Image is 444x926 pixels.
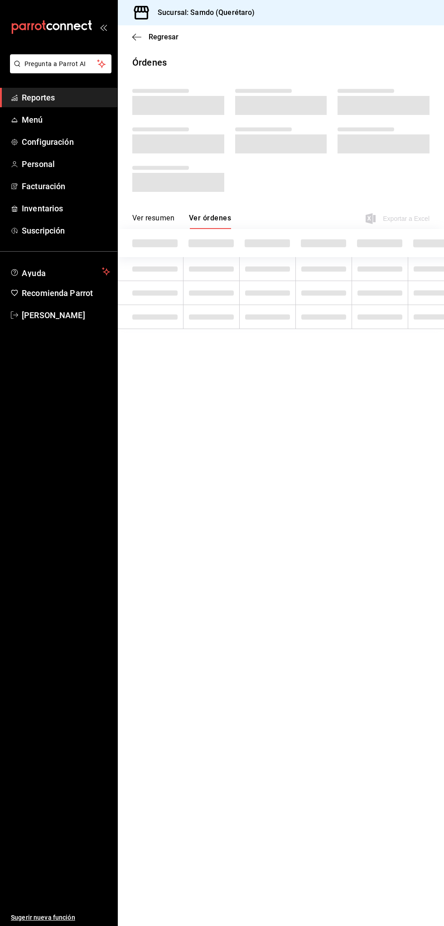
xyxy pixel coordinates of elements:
span: Recomienda Parrot [22,287,110,299]
span: Sugerir nueva función [11,913,110,922]
span: Regresar [149,33,179,41]
span: Inventarios [22,202,110,215]
span: Personal [22,158,110,170]
a: Pregunta a Parrot AI [6,66,111,75]
button: Pregunta a Parrot AI [10,54,111,73]
button: open_drawer_menu [100,24,107,31]
span: Facturación [22,180,110,192]
span: Reportes [22,91,110,104]
span: Configuración [22,136,110,148]
span: Suscripción [22,224,110,237]
div: Órdenes [132,56,167,69]
span: [PERSON_NAME] [22,309,110,321]
h3: Sucursal: Samdo (Querétaro) [150,7,255,18]
button: Ver resumen [132,214,174,229]
div: navigation tabs [132,214,231,229]
span: Menú [22,114,110,126]
span: Ayuda [22,266,98,277]
span: Pregunta a Parrot AI [24,59,97,69]
button: Ver órdenes [189,214,231,229]
button: Regresar [132,33,179,41]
